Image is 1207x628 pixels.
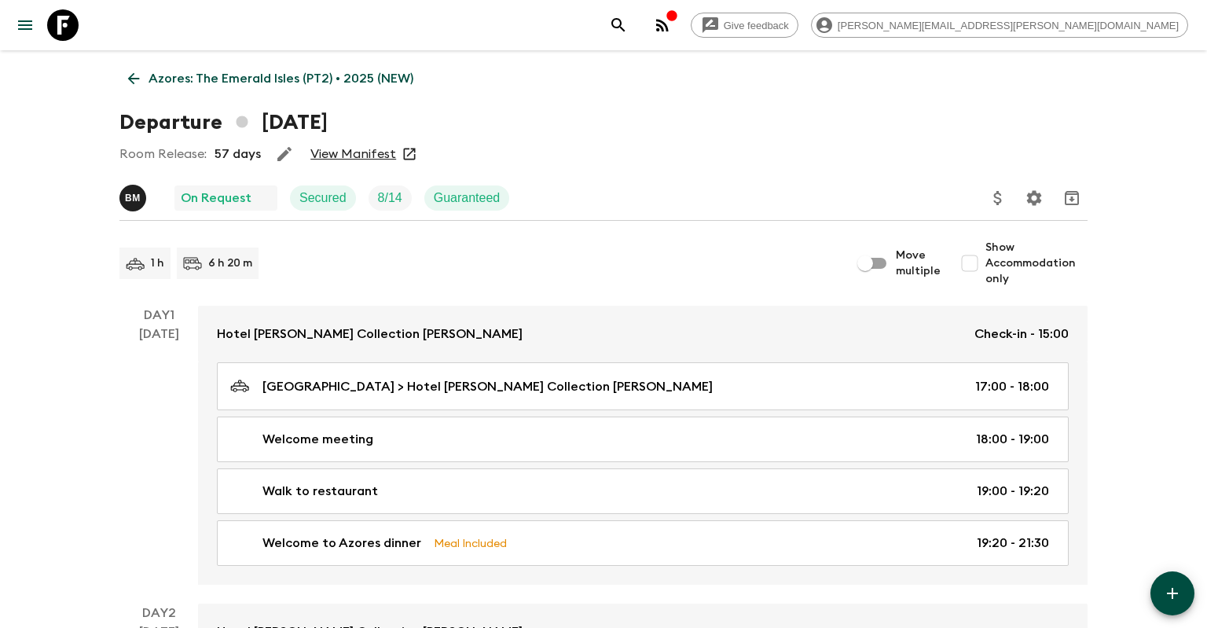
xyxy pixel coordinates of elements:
[434,189,501,207] p: Guaranteed
[262,482,378,501] p: Walk to restaurant
[262,377,713,396] p: [GEOGRAPHIC_DATA] > Hotel [PERSON_NAME] Collection [PERSON_NAME]
[139,325,179,585] div: [DATE]
[119,185,149,211] button: BM
[976,430,1049,449] p: 18:00 - 19:00
[1018,182,1050,214] button: Settings
[977,482,1049,501] p: 19:00 - 19:20
[262,430,373,449] p: Welcome meeting
[181,189,251,207] p: On Request
[715,20,798,31] span: Give feedback
[290,185,356,211] div: Secured
[198,306,1088,362] a: Hotel [PERSON_NAME] Collection [PERSON_NAME]Check-in - 15:00
[378,189,402,207] p: 8 / 14
[1056,182,1088,214] button: Archive (Completed, Cancelled or Unsynced Departures only)
[119,145,207,163] p: Room Release:
[975,377,1049,396] p: 17:00 - 18:00
[262,534,421,553] p: Welcome to Azores dinner
[119,63,422,94] a: Azores: The Emerald Isles (PT2) • 2025 (NEW)
[119,107,328,138] h1: Departure [DATE]
[151,255,164,271] p: 1 h
[369,185,412,211] div: Trip Fill
[125,192,141,204] p: B M
[217,325,523,343] p: Hotel [PERSON_NAME] Collection [PERSON_NAME]
[985,240,1088,287] span: Show Accommodation only
[434,534,507,552] p: Meal Included
[217,362,1069,410] a: [GEOGRAPHIC_DATA] > Hotel [PERSON_NAME] Collection [PERSON_NAME]17:00 - 18:00
[310,146,396,162] a: View Manifest
[603,9,634,41] button: search adventures
[691,13,798,38] a: Give feedback
[217,417,1069,462] a: Welcome meeting18:00 - 19:00
[811,13,1188,38] div: [PERSON_NAME][EMAIL_ADDRESS][PERSON_NAME][DOMAIN_NAME]
[149,69,413,88] p: Azores: The Emerald Isles (PT2) • 2025 (NEW)
[217,468,1069,514] a: Walk to restaurant19:00 - 19:20
[215,145,261,163] p: 57 days
[119,306,198,325] p: Day 1
[977,534,1049,553] p: 19:20 - 21:30
[208,255,252,271] p: 6 h 20 m
[974,325,1069,343] p: Check-in - 15:00
[829,20,1187,31] span: [PERSON_NAME][EMAIL_ADDRESS][PERSON_NAME][DOMAIN_NAME]
[217,520,1069,566] a: Welcome to Azores dinnerMeal Included19:20 - 21:30
[299,189,347,207] p: Secured
[119,189,149,202] span: Bruno Melo
[982,182,1014,214] button: Update Price, Early Bird Discount and Costs
[9,9,41,41] button: menu
[119,604,198,622] p: Day 2
[896,248,941,279] span: Move multiple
